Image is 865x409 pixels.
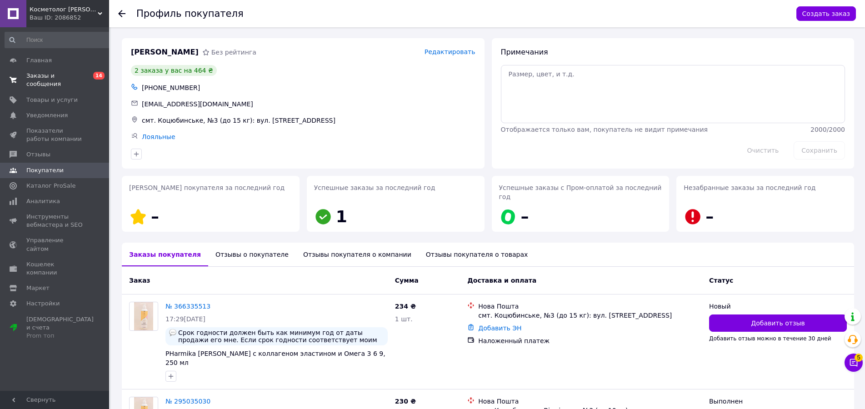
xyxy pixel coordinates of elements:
div: Prom топ [26,332,94,340]
div: Вернуться назад [118,9,125,18]
div: Ваш ID: 2086852 [30,14,109,22]
input: Поиск [5,32,112,48]
span: 1 шт. [395,315,413,323]
span: [PERSON_NAME] [131,47,199,58]
span: Настройки [26,299,60,308]
span: 1 [336,207,347,226]
span: 234 ₴ [395,303,416,310]
img: Фото товару [134,302,153,330]
span: Кошелек компании [26,260,84,277]
div: [PHONE_NUMBER] [140,81,477,94]
div: смт. Коцюбинське, №3 (до 15 кг): вул. [STREET_ADDRESS] [478,311,702,320]
span: 5 [855,354,863,362]
button: Добавить отзыв [709,314,847,332]
span: [PERSON_NAME] покупателя за последний год [129,184,285,191]
span: Косметолог сервис lemag.ua [30,5,98,14]
span: – [521,207,529,226]
span: Показатели работы компании [26,127,84,143]
div: смт. Коцюбинське, №3 (до 15 кг): вул. [STREET_ADDRESS] [140,114,477,127]
div: Отзывы покупателя о компании [296,243,419,266]
span: Инструменты вебмастера и SEO [26,213,84,229]
span: Редактировать [425,48,475,55]
a: № 295035030 [165,398,210,405]
span: Отображается только вам, покупатель не видит примечания [501,126,708,133]
span: [DEMOGRAPHIC_DATA] и счета [26,315,94,340]
span: Добавить отзыв [751,319,805,328]
span: Сумма [395,277,419,284]
a: Добавить ЭН [478,324,521,332]
span: Аналитика [26,197,60,205]
a: PHarmika [PERSON_NAME] с коллагеном эластином и Омега 3 6 9, 250 мл [165,350,385,366]
span: Успешные заказы с Пром-оплатой за последний год [499,184,662,200]
a: Фото товару [129,302,158,331]
div: Нова Пошта [478,302,702,311]
button: Создать заказ [796,6,856,21]
span: Отзывы [26,150,50,159]
a: № 366335513 [165,303,210,310]
span: 17:29[DATE] [165,315,205,323]
a: Лояльные [142,133,175,140]
span: Статус [709,277,733,284]
span: 2000 / 2000 [810,126,845,133]
span: Доставка и оплата [467,277,536,284]
span: Заказы и сообщения [26,72,84,88]
span: Покупатели [26,166,64,175]
div: Отзывы о покупателе [208,243,296,266]
div: Нова Пошта [478,397,702,406]
button: Чат с покупателем5 [845,354,863,372]
span: Добавить отзыв можно в течение 30 дней [709,335,831,342]
span: – [705,207,714,226]
span: [EMAIL_ADDRESS][DOMAIN_NAME] [142,100,253,108]
span: Уведомления [26,111,68,120]
span: Успешные заказы за последний год [314,184,435,191]
div: Наложенный платеж [478,336,702,345]
span: Товары и услуги [26,96,78,104]
span: 230 ₴ [395,398,416,405]
div: Отзывы покупателя о товарах [419,243,535,266]
span: Маркет [26,284,50,292]
span: – [151,207,159,226]
span: Управление сайтом [26,236,84,253]
div: Новый [709,302,847,311]
div: Заказы покупателя [122,243,208,266]
span: Незабранные заказы за последний год [684,184,815,191]
span: Каталог ProSale [26,182,75,190]
span: Заказ [129,277,150,284]
span: Без рейтинга [211,49,256,56]
span: 14 [93,72,105,80]
span: Главная [26,56,52,65]
img: :speech_balloon: [169,329,176,336]
h1: Профиль покупателя [136,8,244,19]
div: 2 заказа у вас на 464 ₴ [131,65,217,76]
span: Срок годности должен быть как минимум год от даты продажи его мне. Если срок годности соответству... [178,329,384,344]
div: Выполнен [709,397,847,406]
span: Примечания [501,48,548,56]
